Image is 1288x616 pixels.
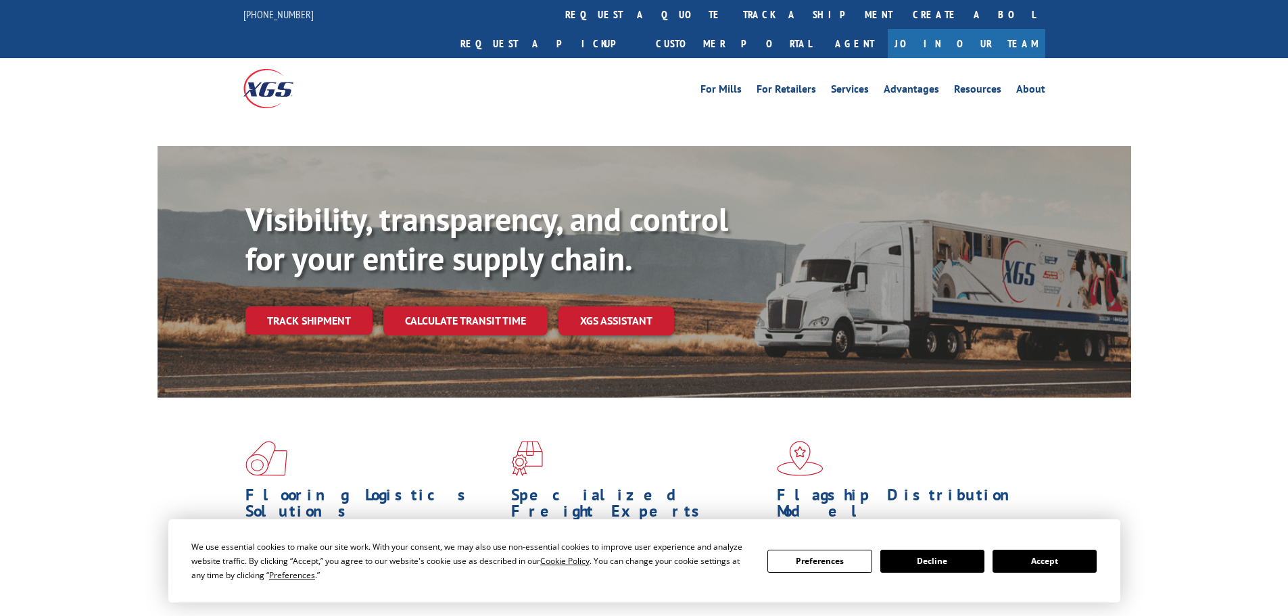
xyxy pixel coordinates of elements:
[954,84,1001,99] a: Resources
[888,29,1045,58] a: Join Our Team
[243,7,314,21] a: [PHONE_NUMBER]
[777,487,1032,526] h1: Flagship Distribution Model
[245,306,373,335] a: Track shipment
[383,306,548,335] a: Calculate transit time
[450,29,646,58] a: Request a pickup
[245,487,501,526] h1: Flooring Logistics Solutions
[168,519,1120,602] div: Cookie Consent Prompt
[880,550,984,573] button: Decline
[245,441,287,476] img: xgs-icon-total-supply-chain-intelligence-red
[269,569,315,581] span: Preferences
[646,29,821,58] a: Customer Portal
[767,550,872,573] button: Preferences
[191,540,751,582] div: We use essential cookies to make our site work. With your consent, we may also use non-essential ...
[700,84,742,99] a: For Mills
[540,555,590,567] span: Cookie Policy
[821,29,888,58] a: Agent
[558,306,674,335] a: XGS ASSISTANT
[757,84,816,99] a: For Retailers
[993,550,1097,573] button: Accept
[777,441,824,476] img: xgs-icon-flagship-distribution-model-red
[245,198,728,279] b: Visibility, transparency, and control for your entire supply chain.
[511,487,767,526] h1: Specialized Freight Experts
[511,441,543,476] img: xgs-icon-focused-on-flooring-red
[831,84,869,99] a: Services
[1016,84,1045,99] a: About
[884,84,939,99] a: Advantages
